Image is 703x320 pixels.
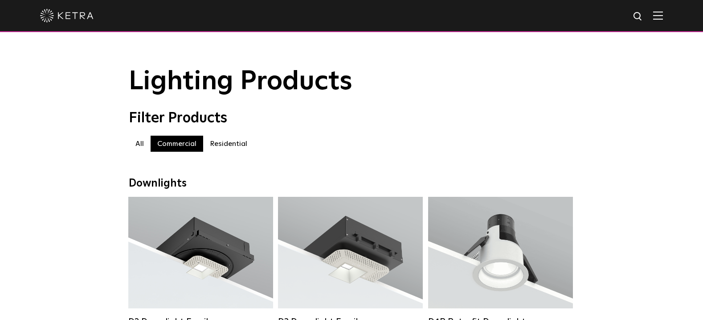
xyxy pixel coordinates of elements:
[40,9,94,22] img: ketra-logo-2019-white
[129,136,151,152] label: All
[633,11,644,22] img: search icon
[129,177,574,190] div: Downlights
[129,68,352,95] span: Lighting Products
[151,136,203,152] label: Commercial
[653,11,663,20] img: Hamburger%20Nav.svg
[129,110,574,127] div: Filter Products
[203,136,254,152] label: Residential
